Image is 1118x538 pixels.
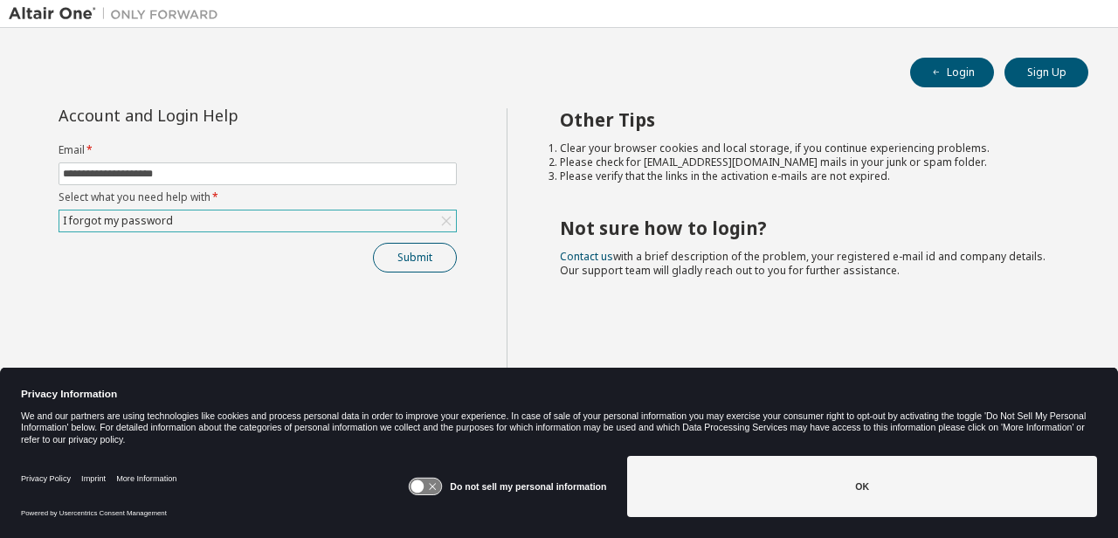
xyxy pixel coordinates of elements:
[560,155,1058,169] li: Please check for [EMAIL_ADDRESS][DOMAIN_NAME] mails in your junk or spam folder.
[1004,58,1088,87] button: Sign Up
[560,169,1058,183] li: Please verify that the links in the activation e-mails are not expired.
[560,141,1058,155] li: Clear your browser cookies and local storage, if you continue experiencing problems.
[373,243,457,272] button: Submit
[910,58,994,87] button: Login
[60,211,176,231] div: I forgot my password
[59,210,456,231] div: I forgot my password
[9,5,227,23] img: Altair One
[560,108,1058,131] h2: Other Tips
[59,143,457,157] label: Email
[560,217,1058,239] h2: Not sure how to login?
[59,190,457,204] label: Select what you need help with
[59,108,377,122] div: Account and Login Help
[560,249,1046,278] span: with a brief description of the problem, your registered e-mail id and company details. Our suppo...
[560,249,613,264] a: Contact us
